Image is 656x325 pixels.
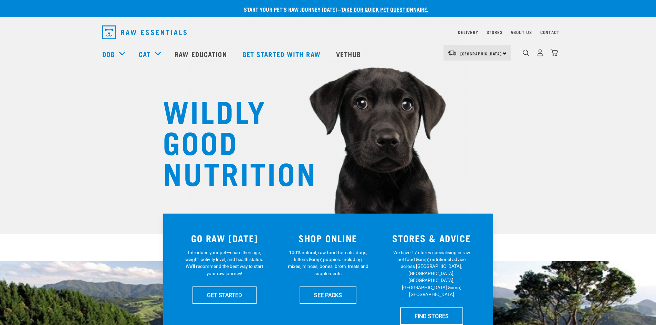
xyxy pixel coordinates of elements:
[102,25,187,39] img: Raw Essentials Logo
[177,233,272,243] h3: GO RAW [DATE]
[163,95,301,187] h1: WILDLY GOOD NUTRITION
[540,31,560,33] a: Contact
[448,50,457,56] img: van-moving.png
[192,286,257,304] a: GET STARTED
[329,40,370,68] a: Vethub
[341,8,428,11] a: take our quick pet questionnaire.
[400,307,463,325] a: FIND STORES
[460,52,502,55] span: [GEOGRAPHIC_DATA]
[280,233,376,243] h3: SHOP ONLINE
[487,31,503,33] a: Stores
[391,249,472,298] p: We have 17 stores specialising in raw pet food &amp; nutritional advice across [GEOGRAPHIC_DATA],...
[523,50,529,56] img: home-icon-1@2x.png
[236,40,329,68] a: Get started with Raw
[139,49,150,59] a: Cat
[168,40,235,68] a: Raw Education
[384,233,479,243] h3: STORES & ADVICE
[458,31,478,33] a: Delivery
[537,49,544,56] img: user.png
[97,23,560,42] nav: dropdown navigation
[551,49,558,56] img: home-icon@2x.png
[511,31,532,33] a: About Us
[184,249,265,277] p: Introduce your pet—share their age, weight, activity level, and health status. We'll recommend th...
[300,286,356,304] a: SEE PACKS
[102,49,115,59] a: Dog
[288,249,368,277] p: 100% natural, raw food for cats, dogs, kittens &amp; puppies. Including mixes, minces, bones, bro...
